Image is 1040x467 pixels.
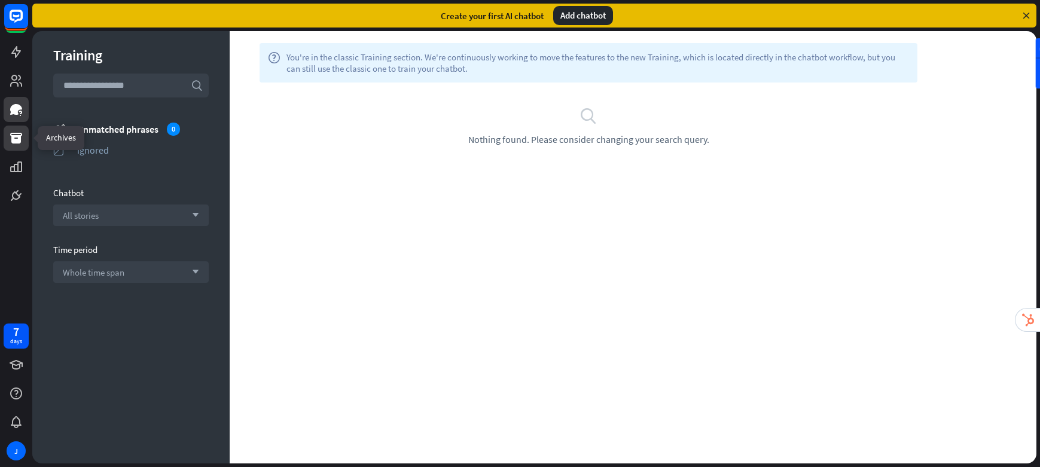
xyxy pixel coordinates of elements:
div: Create your first AI chatbot [441,10,544,22]
i: search [580,106,597,124]
span: All stories [63,210,99,221]
div: Time period [53,244,209,255]
div: Ignored [77,144,209,156]
div: Chatbot [53,187,209,199]
span: Nothing found. Please consider changing your search query. [468,133,709,145]
div: 7 [13,326,19,337]
span: Whole time span [63,267,124,278]
i: ignored [53,144,65,156]
div: Unmatched phrases [77,123,209,136]
i: search [191,80,203,91]
button: Open LiveChat chat widget [10,5,45,41]
span: You're in the classic Training section. We're continuously working to move the features to the ne... [286,51,909,74]
div: days [10,337,22,346]
i: arrow_down [186,212,199,219]
i: help [268,51,280,74]
div: Add chatbot [553,6,613,25]
i: unmatched_phrases [53,123,65,135]
div: J [7,441,26,460]
i: arrow_down [186,268,199,276]
a: 7 days [4,323,29,349]
div: Training [53,46,209,65]
div: 0 [167,123,180,136]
